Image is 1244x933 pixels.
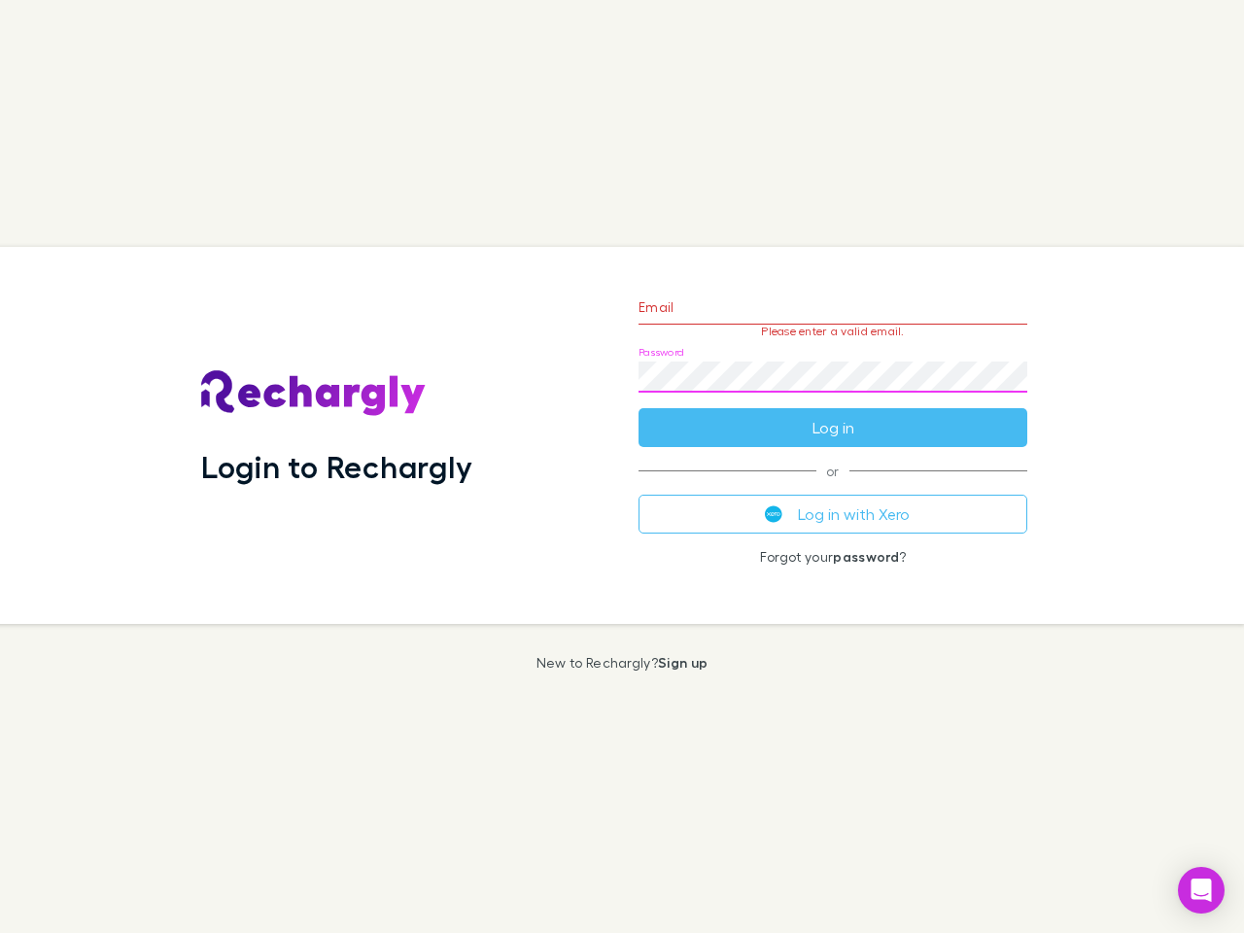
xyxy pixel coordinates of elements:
[1178,867,1225,914] div: Open Intercom Messenger
[201,370,427,417] img: Rechargly's Logo
[833,548,899,565] a: password
[765,505,782,523] img: Xero's logo
[639,495,1027,534] button: Log in with Xero
[536,655,708,671] p: New to Rechargly?
[639,408,1027,447] button: Log in
[658,654,708,671] a: Sign up
[639,345,684,360] label: Password
[639,549,1027,565] p: Forgot your ?
[639,325,1027,338] p: Please enter a valid email.
[201,448,472,485] h1: Login to Rechargly
[639,470,1027,471] span: or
